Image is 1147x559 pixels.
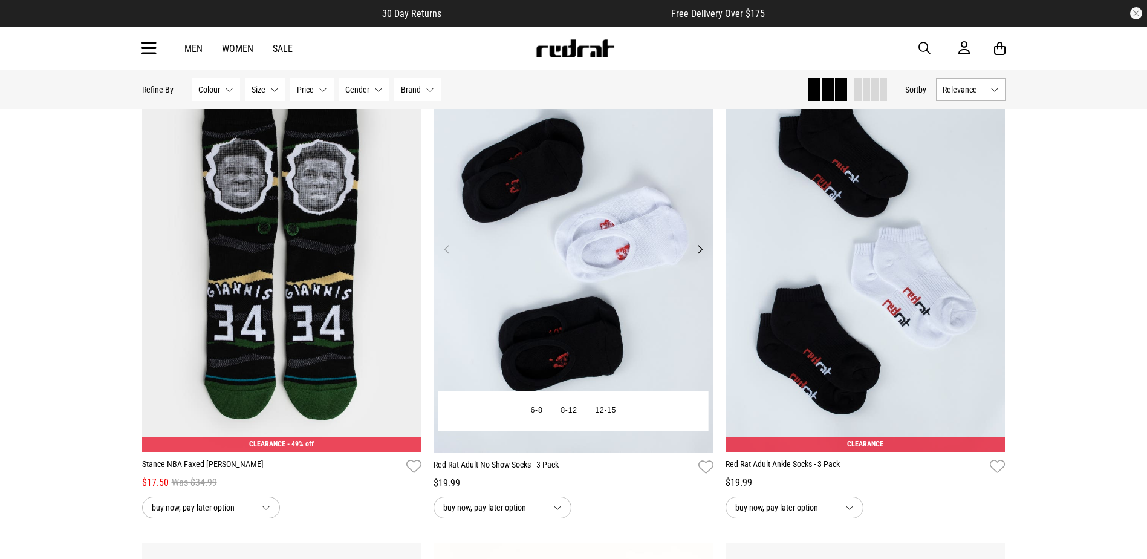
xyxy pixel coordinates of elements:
[692,242,707,257] button: Next
[586,400,626,422] button: 12-15
[345,85,369,94] span: Gender
[943,85,986,94] span: Relevance
[273,43,293,54] a: Sale
[222,43,253,54] a: Women
[394,78,441,101] button: Brand
[905,82,926,97] button: Sortby
[918,85,926,94] span: by
[535,39,615,57] img: Redrat logo
[142,60,422,453] img: Stance Nba Faxed Giannis Socks in Black
[172,476,217,490] span: Was $34.99
[192,78,240,101] button: Colour
[735,500,836,515] span: buy now, pay later option
[142,458,402,476] a: Stance NBA Faxed [PERSON_NAME]
[726,458,986,476] a: Red Rat Adult Ankle Socks - 3 Pack
[522,400,552,422] button: 6-8
[249,440,285,448] span: CLEARANCE
[252,85,265,94] span: Size
[184,43,203,54] a: Men
[847,440,883,448] span: CLEARANCE
[287,440,314,448] span: - 49% off
[671,8,765,19] span: Free Delivery Over $175
[434,497,571,518] button: buy now, pay later option
[198,85,220,94] span: Colour
[401,85,421,94] span: Brand
[551,400,586,422] button: 8-12
[10,5,46,41] button: Open LiveChat chat widget
[443,500,544,515] span: buy now, pay later option
[339,78,389,101] button: Gender
[440,242,455,257] button: Previous
[142,497,280,518] button: buy now, pay later option
[726,60,1006,453] img: Red Rat Adult Ankle Socks - 3 Pack in Multi
[142,476,169,490] span: $17.50
[434,459,694,476] a: Red Rat Adult No Show Socks - 3 Pack
[142,85,174,94] p: Refine By
[726,497,863,518] button: buy now, pay later option
[726,476,1006,490] div: $19.99
[434,60,713,453] img: Red Rat Adult No Show Socks - 3 Pack in Multi
[245,78,285,101] button: Size
[382,8,441,19] span: 30 Day Returns
[152,500,252,515] span: buy now, pay later option
[936,78,1006,101] button: Relevance
[290,78,334,101] button: Price
[297,85,314,94] span: Price
[434,476,713,491] div: $19.99
[466,7,647,19] iframe: Customer reviews powered by Trustpilot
